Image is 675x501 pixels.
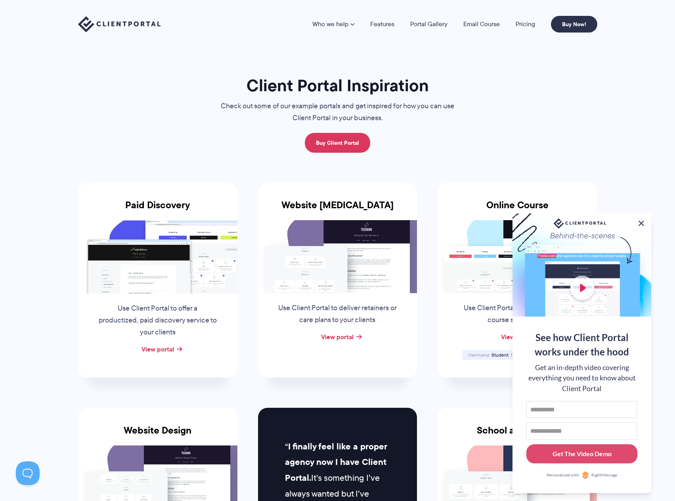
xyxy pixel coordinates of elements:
span: Personalized with [547,472,579,478]
div: Get The Video Demo [553,449,612,459]
a: View portal [321,332,354,342]
span: Username [468,351,490,358]
a: Buy Client Portal [305,133,370,153]
h3: Website [MEDICAL_DATA] [258,200,417,220]
p: Check out some of our example portals and get inspired for how you can use Client Portal in your ... [205,100,470,124]
strong: I finally feel like a proper agency now I have Client Portal. [285,440,387,485]
a: Features [370,21,394,27]
span: Student [491,351,509,358]
p: Use Client Portal to deliver retainers or care plans to your clients [277,302,398,326]
h3: Website Design [78,425,237,445]
h1: Client Portal Inspiration [205,75,470,96]
a: Personalized withRightMessage [526,471,637,479]
button: Get The Video Demo [526,444,637,464]
div: Get an in-depth video covering everything you need to know about Client Portal [526,363,637,394]
span: RightMessage [591,472,617,478]
a: Buy Now! [551,16,597,33]
a: View portal [501,332,533,342]
div: See how Client Portal works under the hood [526,330,637,359]
a: Portal Gallery [410,21,447,27]
a: Email Course [463,21,500,27]
h3: Online Course [438,200,597,220]
p: Use Client Portal as a simple online course supplement [457,302,577,326]
h3: School and Parent [438,425,597,445]
img: Personalized with RightMessage [581,471,589,479]
a: View portal [142,344,174,354]
a: Who we help [312,21,354,27]
iframe: Toggle Customer Support [16,461,40,485]
span: Password [511,351,531,358]
p: Use Client Portal to offer a productized, paid discovery service to your clients [98,303,218,338]
h3: Paid Discovery [78,200,237,220]
a: Pricing [516,21,535,27]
